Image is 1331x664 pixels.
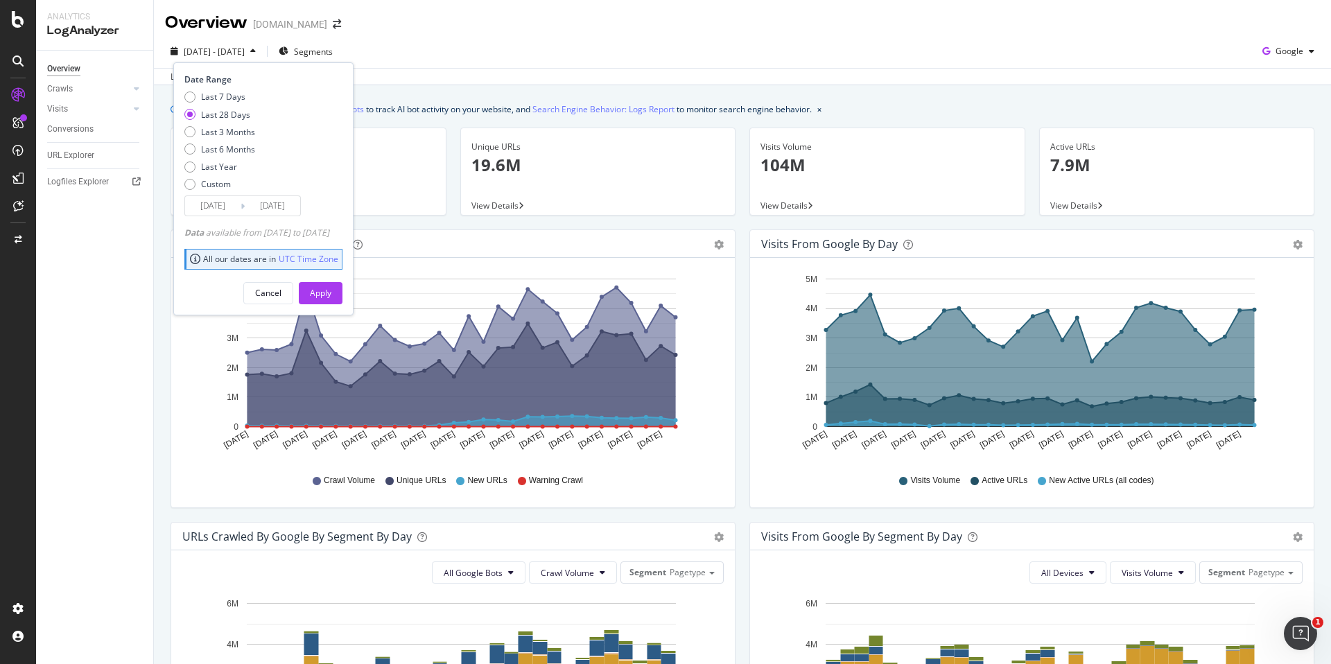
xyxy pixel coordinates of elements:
text: 4M [806,640,817,649]
button: close banner [814,99,825,119]
span: All Devices [1041,567,1084,579]
span: [DATE] - [DATE] [184,46,245,58]
text: [DATE] [1156,429,1183,451]
div: Last 7 Days [201,91,245,103]
text: [DATE] [577,429,604,451]
text: [DATE] [281,429,309,451]
span: Visits Volume [910,475,960,487]
text: [DATE] [860,429,888,451]
text: [DATE] [889,429,917,451]
text: [DATE] [222,429,250,451]
text: 0 [234,422,238,432]
div: All our dates are in [190,253,338,265]
text: [DATE] [606,429,634,451]
text: [DATE] [948,429,976,451]
p: 104M [760,153,1014,177]
div: A chart. [182,269,719,462]
text: 3M [227,333,238,343]
div: Visits [47,102,68,116]
text: [DATE] [518,429,546,451]
text: [DATE] [547,429,575,451]
span: Pagetype [670,566,706,578]
button: All Google Bots [432,561,525,584]
div: Custom [201,178,231,190]
a: UTC Time Zone [279,253,338,265]
button: All Devices [1029,561,1106,584]
div: arrow-right-arrow-left [333,19,341,29]
div: Last 28 Days [201,109,250,121]
span: New Active URLs (all codes) [1049,475,1154,487]
span: Segments [294,46,333,58]
text: [DATE] [369,429,397,451]
div: Last update [171,71,246,83]
div: URLs Crawled by Google By Segment By Day [182,530,412,543]
div: Visits from Google by day [761,237,898,251]
span: View Details [1050,200,1097,211]
div: [DOMAIN_NAME] [253,17,327,31]
text: [DATE] [801,429,828,451]
a: Visits [47,102,130,116]
text: [DATE] [1126,429,1154,451]
div: Analytics [47,11,142,23]
div: gear [714,240,724,250]
div: Crawls [47,82,73,96]
text: 1M [227,392,238,402]
text: [DATE] [636,429,663,451]
span: Crawl Volume [324,475,375,487]
div: gear [1293,240,1303,250]
button: Crawl Volume [529,561,617,584]
span: Active URLs [982,475,1027,487]
div: Last 3 Months [201,126,255,138]
div: Overview [47,62,80,76]
text: 1M [806,392,817,402]
button: Visits Volume [1110,561,1196,584]
div: Cancel [255,287,281,299]
div: Last 3 Months [184,126,255,138]
div: Apply [310,287,331,299]
button: Segments [273,40,338,62]
text: 2M [806,363,817,373]
div: Visits Volume [760,141,1014,153]
text: [DATE] [311,429,338,451]
div: Active URLs [1050,141,1304,153]
input: Start Date [185,196,241,216]
p: 19.6M [471,153,725,177]
div: gear [714,532,724,542]
text: [DATE] [830,429,858,451]
div: Date Range [184,73,339,85]
text: [DATE] [1008,429,1036,451]
text: [DATE] [1097,429,1124,451]
div: Last 7 Days [184,91,255,103]
a: Conversions [47,122,143,137]
span: Unique URLs [397,475,446,487]
text: [DATE] [458,429,486,451]
text: [DATE] [1037,429,1065,451]
span: Visits Volume [1122,567,1173,579]
a: Logfiles Explorer [47,175,143,189]
text: 0 [812,422,817,432]
div: Logfiles Explorer [47,175,109,189]
span: New URLs [467,475,507,487]
a: URL Explorer [47,148,143,163]
span: Warning Crawl [529,475,583,487]
span: Segment [1208,566,1245,578]
text: 3M [806,333,817,343]
span: View Details [471,200,519,211]
text: [DATE] [429,429,457,451]
div: Last 6 Months [201,143,255,155]
span: Crawl Volume [541,567,594,579]
button: Google [1257,40,1320,62]
text: [DATE] [252,429,279,451]
text: [DATE] [919,429,947,451]
span: Data [184,227,206,238]
text: [DATE] [488,429,516,451]
text: 6M [227,599,238,609]
span: Pagetype [1249,566,1285,578]
svg: A chart. [761,269,1298,462]
text: [DATE] [978,429,1006,451]
span: Google [1276,45,1303,57]
button: [DATE] - [DATE] [165,40,261,62]
div: Last Year [201,161,237,173]
div: We introduced 2 new report templates: to track AI bot activity on your website, and to monitor se... [184,102,812,116]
